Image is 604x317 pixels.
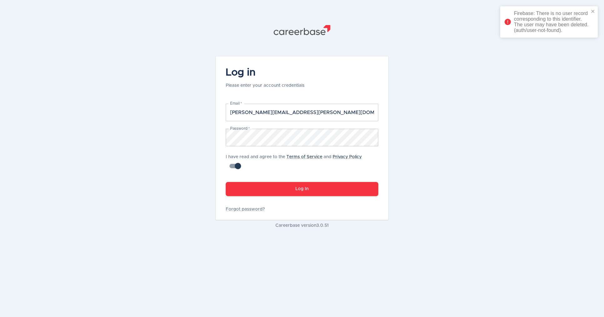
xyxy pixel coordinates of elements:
[230,126,249,131] label: Password
[333,155,362,159] a: Privacy Policy
[226,154,378,160] p: I have read and agree to the and
[216,222,388,229] p: Careerbase version 3.0.51
[226,182,378,196] button: Log In
[226,66,305,79] h4: Log in
[226,206,378,212] a: Forgot password?
[226,82,305,89] p: Please enter your account credentials
[286,155,322,159] a: Terms of Service
[514,11,589,33] div: Firebase: There is no user record corresponding to this identifier. The user may have been delete...
[230,101,242,106] label: Email
[591,9,595,15] button: close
